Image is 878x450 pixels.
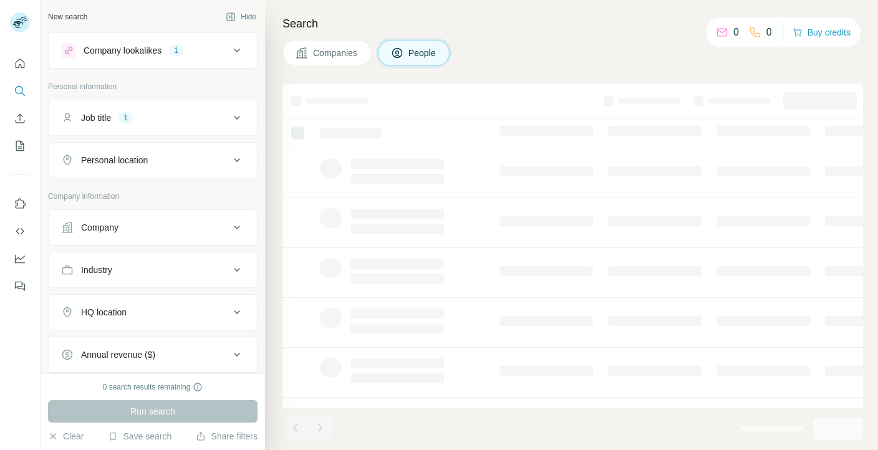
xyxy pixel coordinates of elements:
[118,112,133,123] div: 1
[169,45,183,56] div: 1
[49,103,257,133] button: Job title1
[313,47,359,59] span: Companies
[10,135,30,157] button: My lists
[10,275,30,297] button: Feedback
[48,11,87,22] div: New search
[84,44,162,57] div: Company lookalikes
[217,7,265,26] button: Hide
[766,25,772,40] p: 0
[10,80,30,102] button: Search
[81,264,112,276] div: Industry
[733,25,739,40] p: 0
[49,36,257,65] button: Company lookalikes1
[10,107,30,130] button: Enrich CSV
[282,15,863,32] h4: Search
[81,306,127,318] div: HQ location
[49,145,257,175] button: Personal location
[48,430,84,443] button: Clear
[49,340,257,370] button: Annual revenue ($)
[49,297,257,327] button: HQ location
[49,255,257,285] button: Industry
[103,381,203,393] div: 0 search results remaining
[81,221,118,234] div: Company
[10,52,30,75] button: Quick start
[48,191,258,202] p: Company information
[108,430,171,443] button: Save search
[793,24,851,41] button: Buy credits
[10,193,30,215] button: Use Surfe on LinkedIn
[81,348,155,361] div: Annual revenue ($)
[408,47,437,59] span: People
[48,81,258,92] p: Personal information
[49,213,257,242] button: Company
[81,154,148,166] div: Personal location
[81,112,111,124] div: Job title
[10,220,30,242] button: Use Surfe API
[10,247,30,270] button: Dashboard
[196,430,258,443] button: Share filters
